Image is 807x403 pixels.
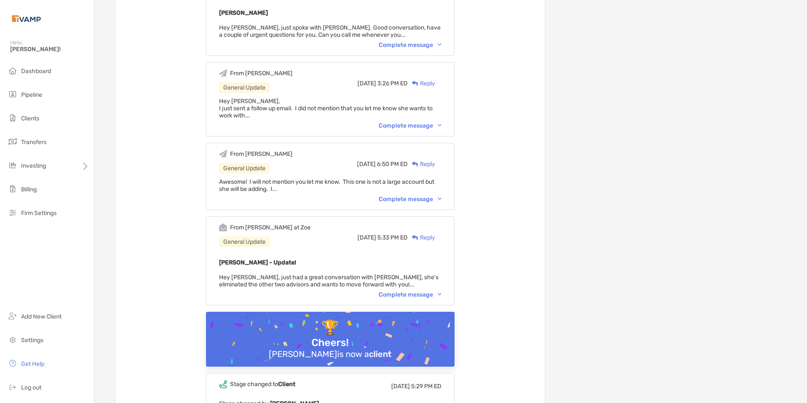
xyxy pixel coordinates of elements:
span: Awesome! I will not mention you let me know. This one is not a large account but she will be addi... [219,178,434,193]
img: dashboard icon [8,65,18,76]
img: Event icon [219,69,227,77]
span: Investing [21,162,46,169]
img: Chevron icon [438,124,441,127]
div: Reply [408,160,435,169]
span: Hey [PERSON_NAME], just had a great conversation with [PERSON_NAME], she's eliminated the other t... [219,274,439,288]
img: Zoe Logo [10,3,43,34]
img: Confetti [206,312,455,385]
div: Stage changed to [230,381,295,388]
span: Get Help [21,360,44,368]
span: 5:33 PM ED [377,234,408,241]
b: Client [278,381,295,388]
img: Event icon [219,380,227,388]
img: investing icon [8,160,18,170]
div: General Update [219,237,270,247]
div: Reply [408,79,435,88]
b: [PERSON_NAME] [219,9,268,16]
div: From [PERSON_NAME] [230,70,292,77]
span: Hey [PERSON_NAME], I just sent a follow up email. I did not mention that you let me know she want... [219,98,433,119]
img: Event icon [219,223,227,231]
div: Complete message [379,196,441,203]
span: Log out [21,384,41,391]
b: [PERSON_NAME] - Update! [219,259,296,266]
img: Reply icon [412,161,418,167]
span: Settings [21,337,43,344]
img: Reply icon [412,81,418,86]
span: [DATE] [391,383,410,390]
img: Chevron icon [438,198,441,200]
div: Complete message [379,41,441,49]
img: pipeline icon [8,89,18,99]
div: 🏆 [318,319,342,337]
div: Cheers! [308,337,352,349]
div: General Update [219,163,270,174]
div: Complete message [379,291,441,298]
img: Chevron icon [438,44,441,46]
img: Event icon [219,150,227,158]
img: get-help icon [8,358,18,368]
img: add_new_client icon [8,311,18,321]
div: From [PERSON_NAME] [230,150,292,158]
span: [DATE] [357,80,376,87]
b: client [369,349,392,359]
span: Dashboard [21,68,51,75]
img: Reply icon [412,235,418,240]
div: Complete message [379,122,441,129]
span: Pipeline [21,91,42,98]
span: 6:50 PM ED [377,161,408,168]
span: Add New Client [21,313,62,320]
img: logout icon [8,382,18,392]
span: 5:29 PM ED [411,383,441,390]
span: Transfers [21,139,46,146]
div: [PERSON_NAME] is now a [265,349,395,359]
span: Billing [21,186,37,193]
div: General Update [219,82,270,93]
div: Reply [408,233,435,242]
span: Firm Settings [21,210,57,217]
img: Chevron icon [438,293,441,296]
div: From [PERSON_NAME] at Zoe [230,224,311,231]
span: [PERSON_NAME]! [10,46,89,53]
img: billing icon [8,184,18,194]
span: [DATE] [357,234,376,241]
img: clients icon [8,113,18,123]
span: 3:26 PM ED [377,80,408,87]
img: firm-settings icon [8,207,18,218]
span: Hey [PERSON_NAME], just spoke with [PERSON_NAME]. Good conversation, have a couple of urgent ques... [219,24,441,38]
img: settings icon [8,335,18,345]
span: [DATE] [357,161,376,168]
img: transfers icon [8,136,18,147]
span: Clients [21,115,39,122]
